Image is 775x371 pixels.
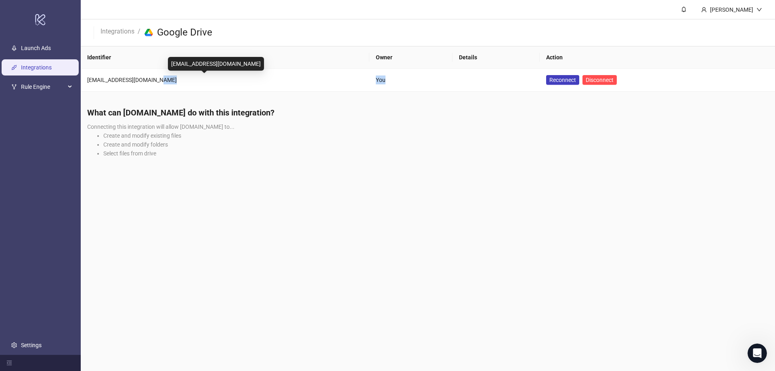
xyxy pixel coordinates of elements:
[157,26,212,39] h3: Google Drive
[81,46,369,69] th: Identifier
[17,158,135,166] div: Report a Bug
[87,107,769,118] h4: What can [DOMAIN_NAME] do with this integration?
[756,7,762,13] span: down
[11,84,17,90] span: fork
[107,272,135,278] span: Messages
[586,77,614,83] span: Disconnect
[21,45,51,52] a: Launch Ads
[549,77,576,83] span: Reconnect
[81,252,161,284] button: Messages
[103,149,769,158] li: Select files from drive
[452,46,540,69] th: Details
[582,75,617,85] button: Disconnect
[21,79,65,95] span: Rule Engine
[99,26,136,35] a: Integrations
[16,71,145,85] p: How can we help?
[139,13,153,27] div: Close
[17,102,135,110] div: Request a feature
[87,75,363,84] div: [EMAIL_ADDRESS][DOMAIN_NAME]
[748,344,767,363] iframe: Intercom live chat
[31,272,49,278] span: Home
[87,124,235,130] span: Connecting this integration will allow [DOMAIN_NAME] to...
[707,5,756,14] div: [PERSON_NAME]
[12,113,150,128] a: Documentation
[138,26,140,39] li: /
[16,57,145,71] p: Hi [PERSON_NAME]
[17,143,145,151] div: Create a ticket
[103,131,769,140] li: Create and modify existing files
[6,360,12,366] span: menu-fold
[369,46,452,69] th: Owner
[21,65,52,71] a: Integrations
[12,99,150,113] a: Request a feature
[540,46,775,69] th: Action
[546,75,579,85] button: Reconnect
[168,57,264,71] div: [EMAIL_ADDRESS][DOMAIN_NAME]
[376,75,446,84] div: You
[21,342,42,348] a: Settings
[681,6,687,12] span: bell
[12,155,150,170] div: Report a Bug
[17,117,135,125] div: Documentation
[701,7,707,13] span: user
[103,140,769,149] li: Create and modify folders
